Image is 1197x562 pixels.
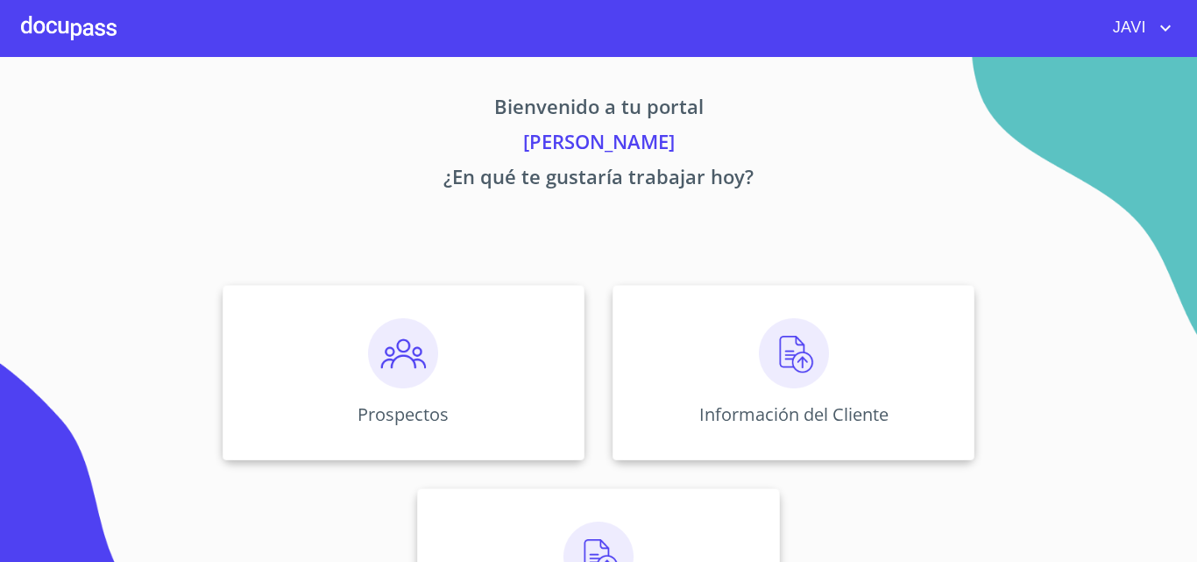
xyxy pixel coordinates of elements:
p: ¿En qué te gustaría trabajar hoy? [59,162,1138,197]
span: JAVI [1100,14,1155,42]
img: carga.png [759,318,829,388]
p: Bienvenido a tu portal [59,92,1138,127]
p: Prospectos [358,402,449,426]
button: account of current user [1100,14,1176,42]
p: [PERSON_NAME] [59,127,1138,162]
p: Información del Cliente [699,402,889,426]
img: prospectos.png [368,318,438,388]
